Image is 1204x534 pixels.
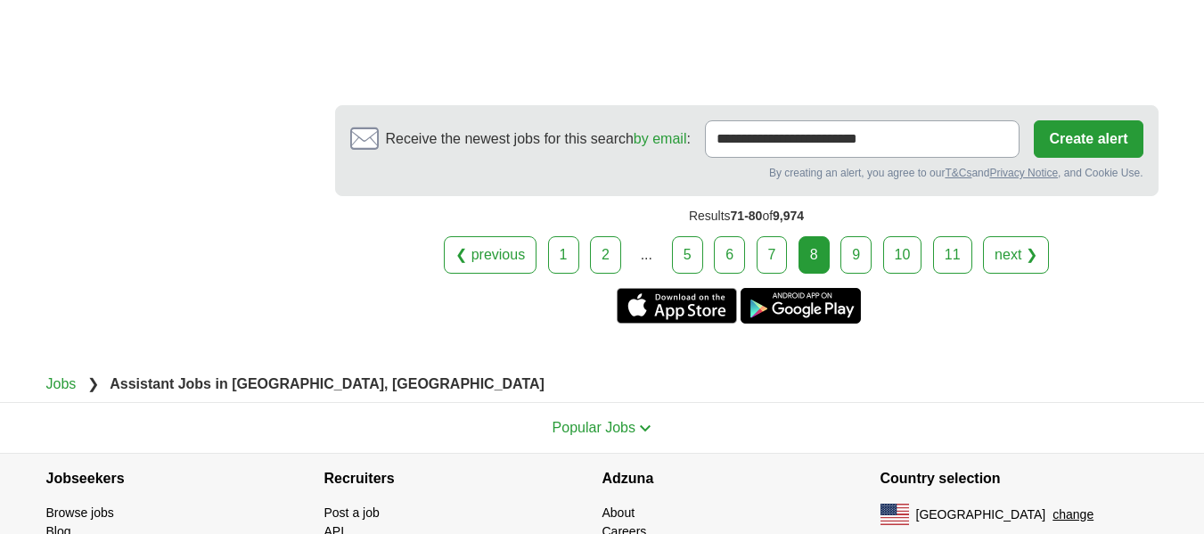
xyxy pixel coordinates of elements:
img: US flag [880,504,909,525]
a: Get the iPhone app [617,288,737,324]
a: 7 [757,236,788,274]
span: 9,974 [773,209,804,223]
span: [GEOGRAPHIC_DATA] [916,505,1046,524]
a: by email [634,131,687,146]
a: T&Cs [945,167,971,179]
span: Popular Jobs [553,420,635,435]
span: 71-80 [731,209,763,223]
a: ❮ previous [444,236,536,274]
a: 1 [548,236,579,274]
button: Create alert [1034,120,1143,158]
img: toggle icon [639,424,651,432]
span: Receive the newest jobs for this search : [386,128,691,150]
h4: Country selection [880,454,1159,504]
div: ... [628,237,664,273]
a: Get the Android app [741,288,861,324]
a: 10 [883,236,922,274]
button: change [1052,505,1093,524]
a: next ❯ [983,236,1049,274]
div: By creating an alert, you agree to our and , and Cookie Use. [350,165,1143,181]
a: 11 [933,236,972,274]
strong: Assistant Jobs in [GEOGRAPHIC_DATA], [GEOGRAPHIC_DATA] [110,376,545,391]
a: About [602,505,635,520]
a: Jobs [46,376,77,391]
a: 5 [672,236,703,274]
a: 2 [590,236,621,274]
span: ❯ [87,376,99,391]
div: 8 [799,236,830,274]
div: Results of [335,196,1159,236]
a: Privacy Notice [989,167,1058,179]
a: Post a job [324,505,380,520]
a: Browse jobs [46,505,114,520]
a: 9 [840,236,872,274]
a: 6 [714,236,745,274]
